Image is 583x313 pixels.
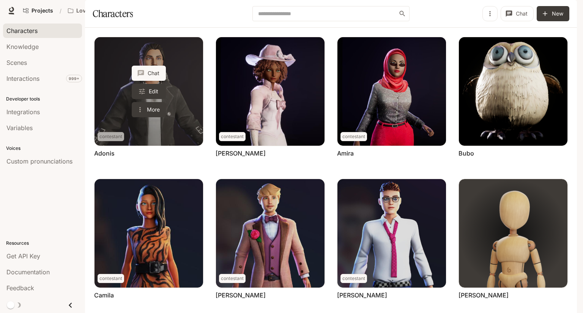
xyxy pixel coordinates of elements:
a: Edit Adonis [132,84,166,99]
img: Bubo [459,37,567,146]
div: / [57,7,65,15]
a: [PERSON_NAME] [216,291,266,299]
a: Adonis [94,149,115,157]
span: Projects [32,8,53,14]
h1: Characters [93,6,133,21]
a: [PERSON_NAME] [337,291,387,299]
a: Adonis [95,37,203,146]
button: Chat [501,6,534,21]
img: Gregull [459,179,567,288]
a: Camila [94,291,114,299]
a: Amira [337,149,354,157]
a: Bubo [459,149,474,157]
p: Love Bird Cam [76,8,114,14]
button: Open workspace menu [65,3,126,18]
a: [PERSON_NAME] [216,149,266,157]
img: Amira [337,37,446,146]
button: New [537,6,569,21]
img: Camila [95,179,203,288]
a: Go to projects [20,3,57,18]
a: [PERSON_NAME] [459,291,509,299]
button: Chat with Adonis [132,66,166,81]
img: Ethan [337,179,446,288]
img: Chad [216,179,325,288]
button: More actions [132,102,166,117]
img: Amanda [216,37,325,146]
